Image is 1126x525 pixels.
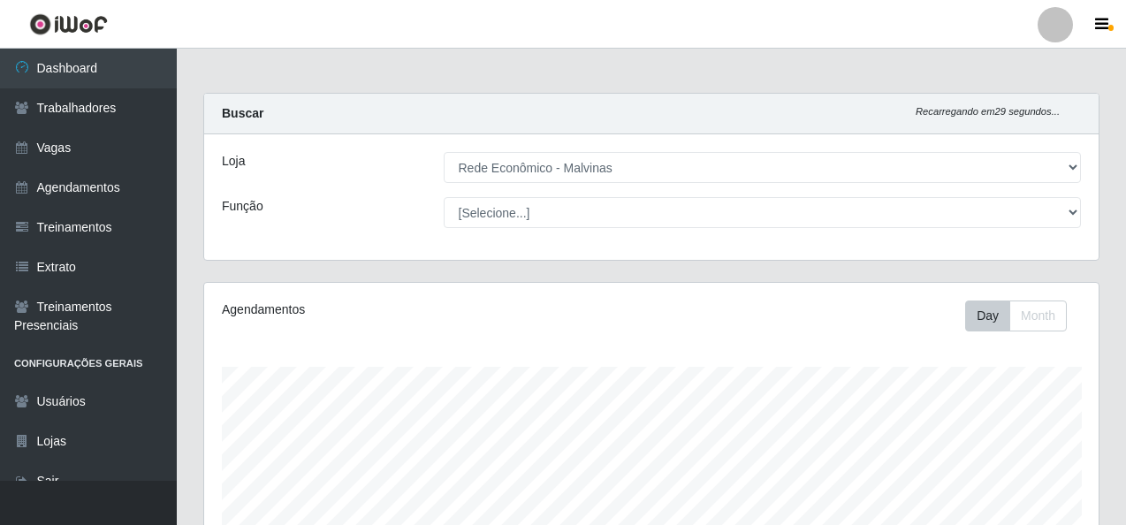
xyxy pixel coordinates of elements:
div: Toolbar with button groups [965,301,1081,331]
label: Função [222,197,263,216]
div: First group [965,301,1067,331]
strong: Buscar [222,106,263,120]
button: Day [965,301,1010,331]
label: Loja [222,152,245,171]
img: CoreUI Logo [29,13,108,35]
button: Month [1009,301,1067,331]
div: Agendamentos [222,301,565,319]
i: Recarregando em 29 segundos... [916,106,1060,117]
